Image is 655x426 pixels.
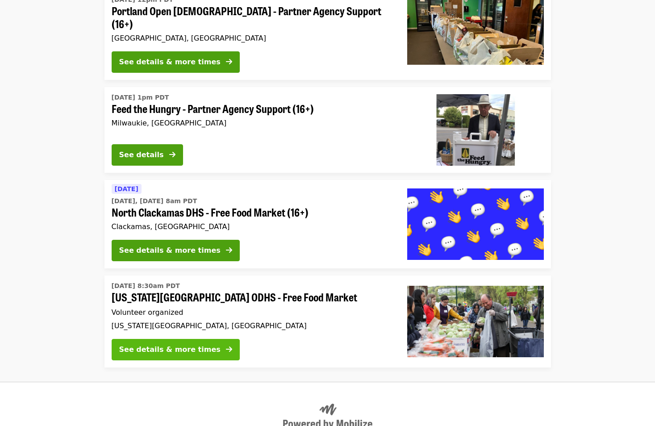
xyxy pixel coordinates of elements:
[104,87,551,173] a: See details for "Feed the Hungry - Partner Agency Support (16+)"
[112,308,184,317] span: Volunteer organized
[112,339,240,360] button: See details & more times
[115,185,138,192] span: [DATE]
[119,57,221,67] div: See details & more times
[112,322,393,330] div: [US_STATE][GEOGRAPHIC_DATA], [GEOGRAPHIC_DATA]
[226,246,232,255] i: arrow-right icon
[112,222,393,231] div: Clackamas, [GEOGRAPHIC_DATA]
[119,245,221,256] div: See details & more times
[112,206,393,219] span: North Clackamas DHS - Free Food Market (16+)
[112,4,393,30] span: Portland Open [DEMOGRAPHIC_DATA] - Partner Agency Support (16+)
[112,93,169,102] time: [DATE] 1pm PDT
[112,34,393,42] div: [GEOGRAPHIC_DATA], [GEOGRAPHIC_DATA]
[169,150,175,159] i: arrow-right icon
[119,344,221,355] div: See details & more times
[407,188,544,260] img: North Clackamas DHS - Free Food Market (16+) organized by Oregon Food Bank
[112,281,180,291] time: [DATE] 8:30am PDT
[112,102,393,115] span: Feed the Hungry - Partner Agency Support (16+)
[112,119,393,127] div: Milwaukie, [GEOGRAPHIC_DATA]
[407,286,544,357] img: Oregon City ODHS - Free Food Market organized by Oregon Food Bank
[112,51,240,73] button: See details & more times
[407,94,544,166] img: Feed the Hungry - Partner Agency Support (16+) organized by Oregon Food Bank
[112,144,183,166] button: See details
[112,291,393,304] span: [US_STATE][GEOGRAPHIC_DATA] ODHS - Free Food Market
[226,58,232,66] i: arrow-right icon
[112,196,197,206] time: [DATE], [DATE] 8am PDT
[226,345,232,354] i: arrow-right icon
[104,180,551,268] a: See details for "North Clackamas DHS - Free Food Market (16+)"
[104,276,551,368] a: See details for "Oregon City ODHS - Free Food Market"
[119,150,164,160] div: See details
[112,240,240,261] button: See details & more times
